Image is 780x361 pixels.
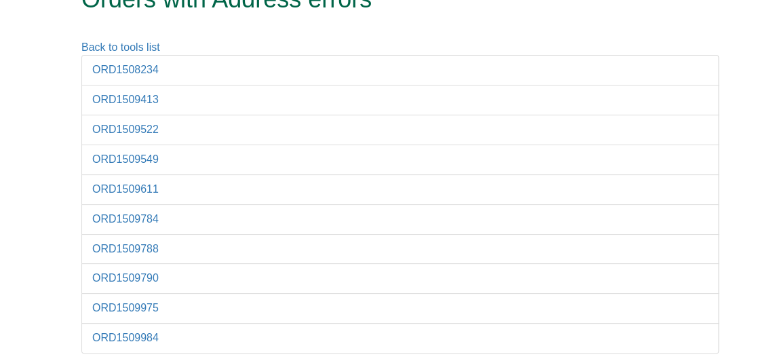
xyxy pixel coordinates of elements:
[92,302,159,313] a: ORD1509975
[92,94,159,105] a: ORD1509413
[92,213,159,225] a: ORD1509784
[92,64,159,75] a: ORD1508234
[92,332,159,343] a: ORD1509984
[92,153,159,165] a: ORD1509549
[92,272,159,284] a: ORD1509790
[92,243,159,254] a: ORD1509788
[81,41,160,53] a: Back to tools list
[92,123,159,135] a: ORD1509522
[92,183,159,195] a: ORD1509611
